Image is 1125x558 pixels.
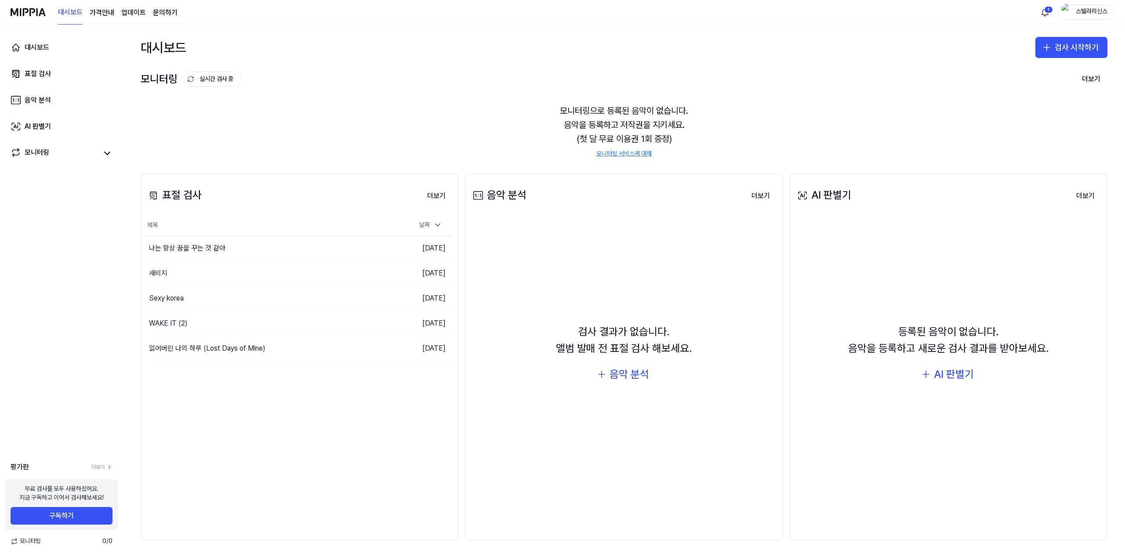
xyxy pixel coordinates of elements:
[1035,37,1107,58] button: 검사 시작하기
[1058,5,1114,20] button: profile스텔라리신스
[934,366,974,383] div: AI 판별기
[376,336,453,361] td: [DATE]
[146,215,376,236] th: 제목
[5,116,118,137] a: AI 판별기
[1040,7,1050,18] img: 알림
[11,147,98,159] a: 모니터링
[102,537,112,546] span: 0 / 0
[121,7,146,18] a: 업데이트
[420,187,453,205] button: 더보기
[744,186,777,205] a: 더보기
[596,149,652,158] a: 모니터링 서비스에 대해
[149,243,225,254] div: 나는 항상 꿈을 꾸는 것 같아
[141,93,1107,169] div: 모니터링으로 등록된 음악이 없습니다. 음악을 등록하고 저작권을 지키세요. (첫 달 무료 이용권 1회 증정)
[1044,6,1053,13] div: 1
[153,7,178,18] a: 문의하기
[1061,4,1072,21] img: profile
[146,187,202,203] div: 표절 검사
[25,69,51,79] div: 표절 검사
[58,0,83,25] a: 대시보드
[1074,7,1109,17] div: 스텔라리신스
[11,507,112,525] button: 구독하기
[149,343,265,354] div: 잃어버린 나의 하루 (Lost Days of Mine)
[182,72,241,87] button: 실시간 검사 중
[141,33,186,62] div: 대시보드
[149,293,184,304] div: Sexy korea
[90,7,114,18] a: 가격안내
[5,90,118,111] a: 음악 분석
[1069,187,1102,205] button: 더보기
[25,121,51,132] div: AI 판별기
[5,37,118,58] a: 대시보드
[376,311,453,336] td: [DATE]
[556,323,692,357] div: 검사 결과가 없습니다. 앨범 발매 전 표절 검사 해보세요.
[376,286,453,311] td: [DATE]
[416,218,446,232] div: 날짜
[5,63,118,84] a: 표절 검사
[376,236,453,261] td: [DATE]
[1075,70,1107,88] button: 더보기
[420,186,453,205] a: 더보기
[149,318,188,329] div: WAKE IT (2)
[25,95,51,105] div: 음악 분석
[25,147,49,159] div: 모니터링
[590,364,658,385] button: 음악 분석
[848,323,1049,357] div: 등록된 음악이 없습니다. 음악을 등록하고 새로운 검사 결과를 받아보세요.
[471,187,526,203] div: 음악 분석
[25,42,49,53] div: 대시보드
[795,187,851,203] div: AI 판별기
[376,261,453,286] td: [DATE]
[11,537,41,546] span: 모니터링
[744,187,777,205] button: 더보기
[610,366,649,383] div: 음악 분석
[91,464,112,471] a: 더보기
[141,71,241,87] div: 모니터링
[149,268,167,279] div: 새비지
[11,462,29,472] span: 평가판
[915,364,983,385] button: AI 판별기
[1069,186,1102,205] a: 더보기
[1038,5,1052,19] button: 알림1
[19,485,104,502] div: 무료 검사를 모두 사용하셨어요. 지금 구독하고 이어서 검사해보세요!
